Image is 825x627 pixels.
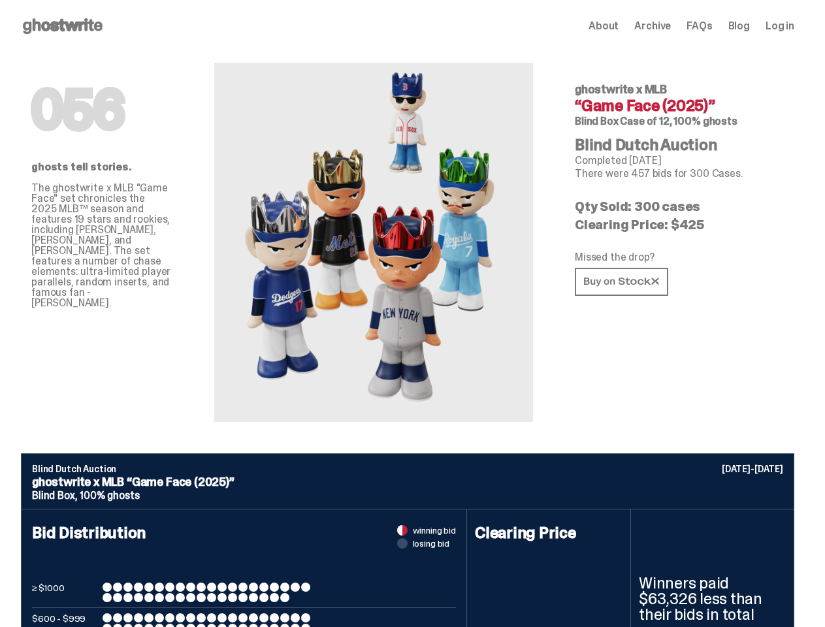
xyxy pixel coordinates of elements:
h4: Clearing Price [475,525,623,541]
p: There were 457 bids for 300 Cases. [575,169,784,179]
p: [DATE]-[DATE] [722,464,783,474]
span: losing bid [413,539,450,548]
p: Winners paid $63,326 less than their bids in total [639,575,786,622]
a: Archive [634,21,671,31]
span: Case of 12, 100% ghosts [620,114,737,128]
span: 100% ghosts [80,489,139,502]
img: MLB&ldquo;Game Face (2025)&rdquo; [230,63,517,422]
h1: 056 [31,84,172,136]
span: ghostwrite x MLB [575,82,667,97]
p: The ghostwrite x MLB "Game Face" set chronicles the 2025 MLB™ season and features 19 stars and ro... [31,183,172,308]
h4: Blind Dutch Auction [575,137,784,153]
p: ghosts tell stories. [31,162,172,172]
p: Completed [DATE] [575,155,784,166]
p: Missed the drop? [575,252,784,263]
a: About [589,21,619,31]
span: Blind Box [575,114,619,128]
h4: Bid Distribution [32,525,456,583]
h4: “Game Face (2025)” [575,98,784,114]
span: winning bid [413,526,456,535]
p: Blind Dutch Auction [32,464,783,474]
a: Blog [728,21,750,31]
span: Blind Box, [32,489,77,502]
p: ≥ $1000 [32,583,97,602]
p: ghostwrite x MLB “Game Face (2025)” [32,476,783,488]
a: Log in [766,21,794,31]
a: FAQs [687,21,712,31]
p: Clearing Price: $425 [575,218,784,231]
p: Qty Sold: 300 cases [575,200,784,213]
